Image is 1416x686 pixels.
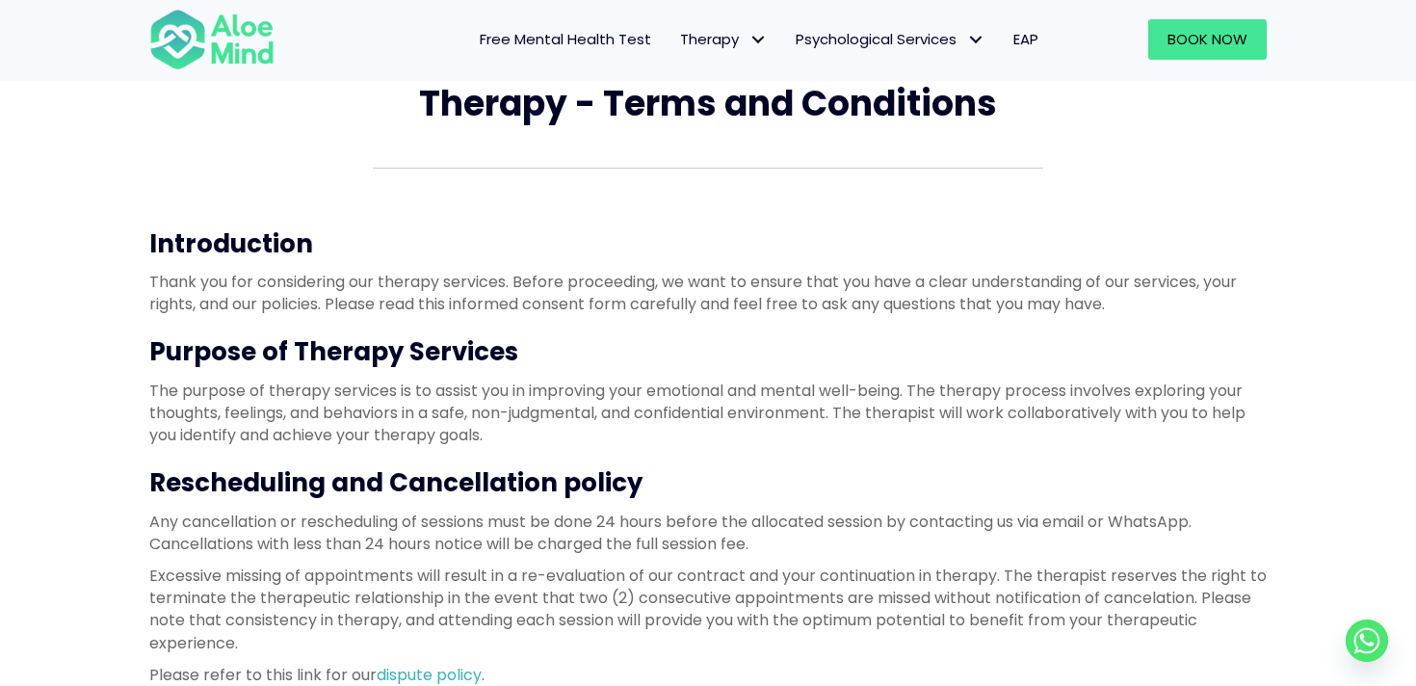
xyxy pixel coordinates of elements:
span: Free Mental Health Test [480,29,651,49]
p: Please refer to this link for our . [149,664,1267,686]
a: Psychological ServicesPsychological Services: submenu [781,19,999,60]
a: dispute policy [377,664,482,686]
span: Psychological Services: submenu [961,26,989,54]
h3: Rescheduling and Cancellation policy [149,465,1267,500]
h3: Introduction [149,226,1267,261]
span: EAP [1013,29,1038,49]
nav: Menu [300,19,1053,60]
span: Therapy [680,29,767,49]
img: Aloe mind Logo [149,8,275,71]
span: Therapy - Terms and Conditions [419,79,997,128]
a: Book Now [1148,19,1267,60]
a: EAP [999,19,1053,60]
a: Whatsapp [1346,620,1388,662]
a: Free Mental Health Test [465,19,666,60]
h3: Purpose of Therapy Services [149,334,1267,369]
a: TherapyTherapy: submenu [666,19,781,60]
p: The purpose of therapy services is to assist you in improving your emotional and mental well-bein... [149,380,1267,447]
span: Therapy: submenu [744,26,772,54]
p: Excessive missing of appointments will result in a re-evaluation of our contract and your continu... [149,565,1267,654]
p: Any cancellation or rescheduling of sessions must be done 24 hours before the allocated session b... [149,511,1267,555]
span: Psychological Services [796,29,984,49]
span: Book Now [1167,29,1247,49]
p: Thank you for considering our therapy services. Before proceeding, we want to ensure that you hav... [149,271,1267,315]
